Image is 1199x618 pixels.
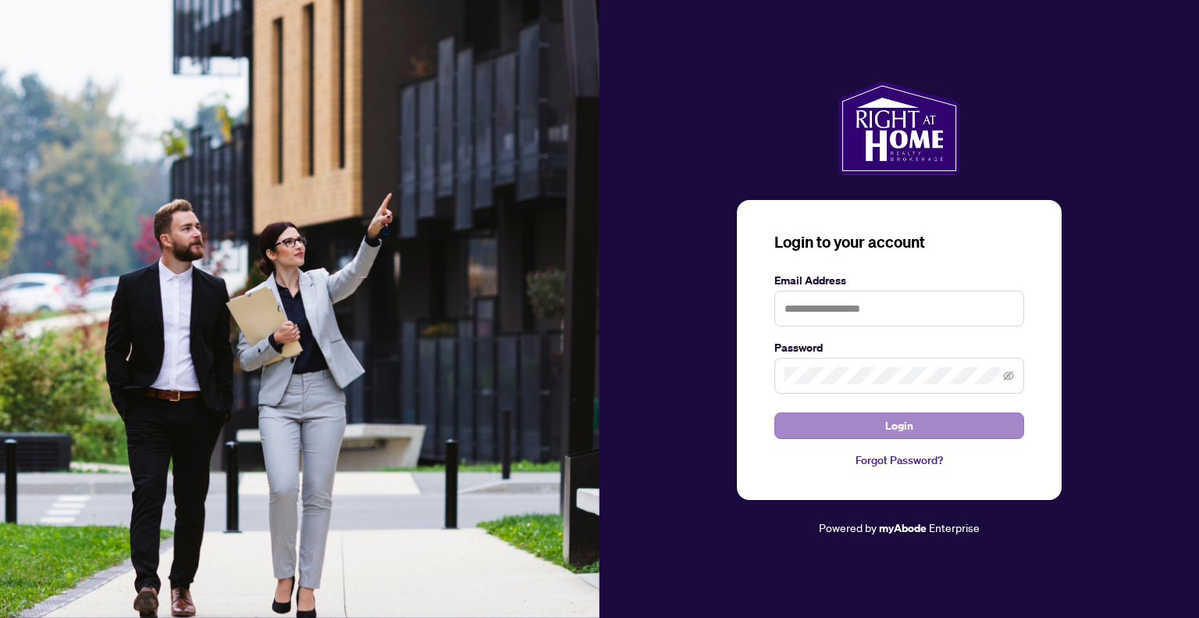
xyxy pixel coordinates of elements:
[929,520,980,534] span: Enterprise
[838,81,959,175] img: ma-logo
[885,413,913,438] span: Login
[879,520,927,537] a: myAbode
[774,339,1024,356] label: Password
[774,413,1024,439] button: Login
[774,452,1024,469] a: Forgot Password?
[774,272,1024,289] label: Email Address
[774,231,1024,253] h3: Login to your account
[1003,370,1014,381] span: eye-invisible
[819,520,877,534] span: Powered by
